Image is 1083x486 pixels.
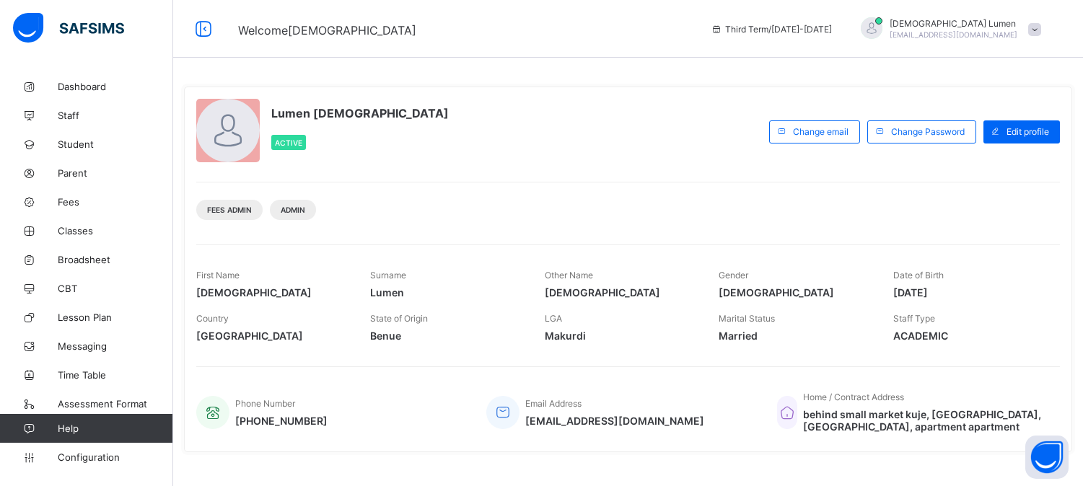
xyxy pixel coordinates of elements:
[58,81,173,92] span: Dashboard
[545,286,697,299] span: [DEMOGRAPHIC_DATA]
[803,408,1045,433] span: behind small market kuje, [GEOGRAPHIC_DATA], [GEOGRAPHIC_DATA], apartment apartment
[207,206,252,214] span: Fees Admin
[793,126,849,137] span: Change email
[890,18,1017,29] span: [DEMOGRAPHIC_DATA] Lumen
[370,313,428,324] span: State of Origin
[13,13,124,43] img: safsims
[711,24,832,35] span: session/term information
[545,330,697,342] span: Makurdi
[370,286,522,299] span: Lumen
[58,138,173,150] span: Student
[58,451,172,463] span: Configuration
[196,313,229,324] span: Country
[58,167,173,179] span: Parent
[525,415,704,427] span: [EMAIL_ADDRESS][DOMAIN_NAME]
[58,110,173,121] span: Staff
[719,270,748,280] span: Gender
[893,270,944,280] span: Date of Birth
[58,312,173,323] span: Lesson Plan
[58,283,173,294] span: CBT
[1007,126,1049,137] span: Edit profile
[196,270,240,280] span: First Name
[370,270,406,280] span: Surname
[525,398,582,409] span: Email Address
[846,17,1048,41] div: SanctusLumen
[275,138,302,147] span: Active
[719,286,871,299] span: [DEMOGRAPHIC_DATA]
[196,286,348,299] span: [DEMOGRAPHIC_DATA]
[893,313,935,324] span: Staff Type
[890,30,1017,39] span: [EMAIL_ADDRESS][DOMAIN_NAME]
[235,398,295,409] span: Phone Number
[58,398,173,410] span: Assessment Format
[893,330,1045,342] span: ACADEMIC
[271,106,449,120] span: Lumen [DEMOGRAPHIC_DATA]
[803,392,904,402] span: Home / Contract Address
[719,313,775,324] span: Marital Status
[719,330,871,342] span: Married
[58,254,173,265] span: Broadsheet
[893,286,1045,299] span: [DATE]
[58,225,173,237] span: Classes
[235,415,328,427] span: [PHONE_NUMBER]
[281,206,305,214] span: Admin
[58,196,173,208] span: Fees
[370,330,522,342] span: Benue
[58,423,172,434] span: Help
[58,340,173,352] span: Messaging
[58,369,173,381] span: Time Table
[545,313,562,324] span: LGA
[545,270,593,280] span: Other Name
[196,330,348,342] span: [GEOGRAPHIC_DATA]
[238,23,416,37] span: Welcome [DEMOGRAPHIC_DATA]
[1025,436,1069,479] button: Open asap
[891,126,965,137] span: Change Password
